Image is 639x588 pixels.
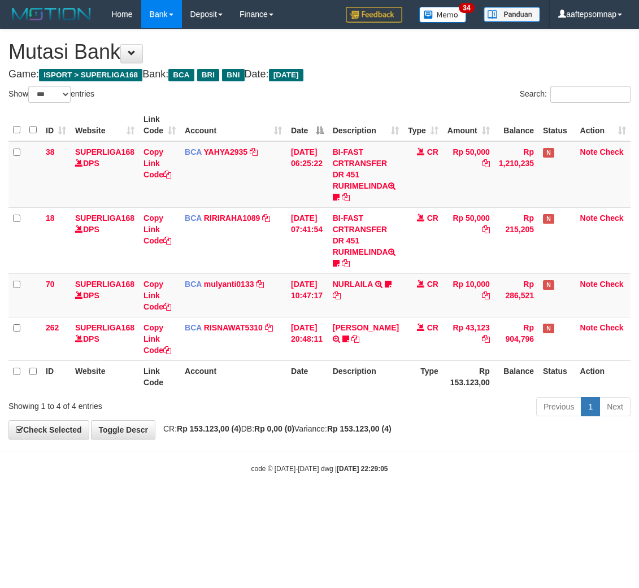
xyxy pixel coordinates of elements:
[139,109,180,141] th: Link Code: activate to sort column ascending
[75,147,134,156] a: SUPERLIGA168
[8,396,258,412] div: Showing 1 to 4 of 4 entries
[262,214,270,223] a: Copy RIRIRAHA1089 to clipboard
[600,214,624,223] a: Check
[144,147,171,179] a: Copy Link Code
[39,69,142,81] span: ISPORT > SUPERLIGA168
[550,86,631,103] input: Search:
[139,360,180,393] th: Link Code
[576,360,631,393] th: Action
[327,424,392,433] strong: Rp 153.123,00 (4)
[484,7,540,22] img: panduan.png
[482,159,490,168] a: Copy Rp 50,000 to clipboard
[177,424,241,433] strong: Rp 153.123,00 (4)
[75,323,134,332] a: SUPERLIGA168
[337,465,388,473] strong: [DATE] 22:29:05
[75,280,134,289] a: SUPERLIGA168
[328,109,403,141] th: Description: activate to sort column ascending
[538,360,576,393] th: Status
[342,259,350,268] a: Copy BI-FAST CRTRANSFER DR 451 RURIMELINDA to clipboard
[494,273,538,317] td: Rp 286,521
[443,360,494,393] th: Rp 153.123,00
[543,324,554,333] span: Has Note
[482,225,490,234] a: Copy Rp 50,000 to clipboard
[443,141,494,208] td: Rp 50,000
[180,360,286,393] th: Account
[204,214,260,223] a: RIRIRAHA1089
[71,360,139,393] th: Website
[46,323,59,332] span: 262
[158,424,392,433] span: CR: DB: Variance:
[580,147,598,156] a: Note
[28,86,71,103] select: Showentries
[494,141,538,208] td: Rp 1,210,235
[600,280,624,289] a: Check
[543,214,554,224] span: Has Note
[254,424,294,433] strong: Rp 0,00 (0)
[8,86,94,103] label: Show entries
[520,86,631,103] label: Search:
[8,6,94,23] img: MOTION_logo.png
[576,109,631,141] th: Action: activate to sort column ascending
[8,69,631,80] h4: Game: Bank: Date:
[333,280,373,289] a: NURLAILA
[71,141,139,208] td: DPS
[599,397,631,416] a: Next
[443,109,494,141] th: Amount: activate to sort column ascending
[419,7,467,23] img: Button%20Memo.svg
[204,280,254,289] a: mulyanti0133
[185,147,202,156] span: BCA
[91,420,155,439] a: Toggle Descr
[185,323,202,332] span: BCA
[8,41,631,63] h1: Mutasi Bank
[427,323,438,332] span: CR
[482,334,490,343] a: Copy Rp 43,123 to clipboard
[250,147,258,156] a: Copy YAHYA2935 to clipboard
[75,214,134,223] a: SUPERLIGA168
[346,7,402,23] img: Feedback.jpg
[204,323,263,332] a: RISNAWAT5310
[403,109,443,141] th: Type: activate to sort column ascending
[265,323,273,332] a: Copy RISNAWAT5310 to clipboard
[185,280,202,289] span: BCA
[144,214,171,245] a: Copy Link Code
[543,280,554,290] span: Has Note
[482,291,490,300] a: Copy Rp 10,000 to clipboard
[286,109,328,141] th: Date: activate to sort column descending
[538,109,576,141] th: Status
[328,207,403,273] td: BI-FAST CRTRANSFER DR 451 RURIMELINDA
[543,148,554,158] span: Has Note
[333,323,399,332] a: [PERSON_NAME]
[71,317,139,360] td: DPS
[494,360,538,393] th: Balance
[427,147,438,156] span: CR
[46,280,55,289] span: 70
[427,214,438,223] span: CR
[41,360,71,393] th: ID
[581,397,600,416] a: 1
[286,360,328,393] th: Date
[180,109,286,141] th: Account: activate to sort column ascending
[328,141,403,208] td: BI-FAST CRTRANSFER DR 451 RURIMELINDA
[144,323,171,355] a: Copy Link Code
[351,334,359,343] a: Copy YOSI EFENDI to clipboard
[427,280,438,289] span: CR
[71,109,139,141] th: Website: activate to sort column ascending
[333,291,341,300] a: Copy NURLAILA to clipboard
[403,360,443,393] th: Type
[46,214,55,223] span: 18
[144,280,171,311] a: Copy Link Code
[580,280,598,289] a: Note
[185,214,202,223] span: BCA
[580,323,598,332] a: Note
[580,214,598,223] a: Note
[168,69,194,81] span: BCA
[286,207,328,273] td: [DATE] 07:41:54
[286,273,328,317] td: [DATE] 10:47:17
[443,273,494,317] td: Rp 10,000
[222,69,244,81] span: BNI
[459,3,474,13] span: 34
[443,317,494,360] td: Rp 43,123
[269,69,303,81] span: [DATE]
[600,147,624,156] a: Check
[8,420,89,439] a: Check Selected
